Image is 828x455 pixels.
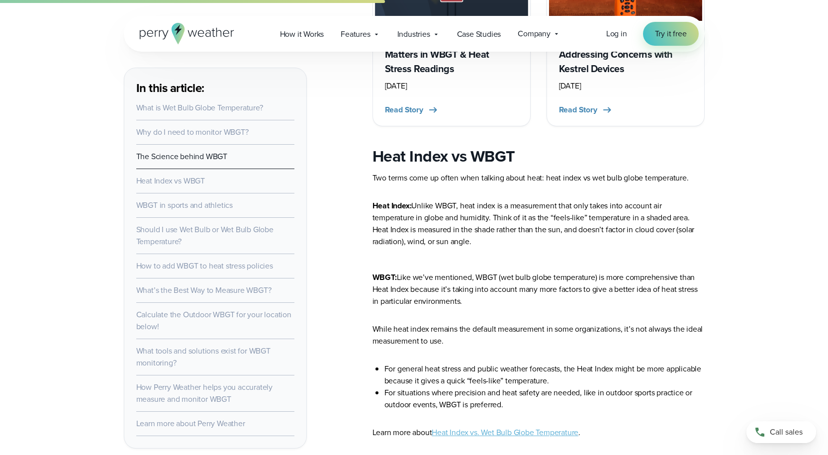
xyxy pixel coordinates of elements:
button: Read Story [559,104,613,116]
span: Call sales [770,426,803,438]
a: How Perry Weather helps you accurately measure and monitor WBGT [136,381,273,405]
a: Log in [606,28,627,40]
span: Features [341,28,370,40]
span: Try it free [655,28,687,40]
h3: WBGT Monitoring in Athletics: Addressing Concerns with Kestrel Devices [559,33,692,76]
a: How it Works [272,24,333,44]
button: Read Story [385,104,439,116]
a: Calculate the Outdoor WBGT for your location below! [136,309,291,332]
p: Unlike WBGT, heat index is a measurement that only takes into account air temperature in globe an... [372,200,705,307]
h2: Heat Index vs WBGT [372,146,705,166]
a: What is Wet Bulb Globe Temperature? [136,102,263,113]
a: Should I use Wet Bulb or Wet Bulb Globe Temperature? [136,224,274,247]
span: Industries [397,28,430,40]
strong: Heat Index: [372,200,412,211]
p: Learn more about . [372,427,705,439]
div: [DATE] [559,80,692,92]
span: Read Story [385,104,423,116]
h3: Black Bulb Sensors: Why Size Matters in WBGT & Heat Stress Readings [385,33,518,76]
a: Learn more about Perry Weather [136,418,245,429]
a: The Science behind WBGT [136,151,227,162]
a: Why do I need to monitor WBGT? [136,126,249,138]
span: Log in [606,28,627,39]
strong: WBGT: [372,272,397,283]
a: Case Studies [449,24,510,44]
span: Read Story [559,104,597,116]
a: Call sales [746,421,816,443]
a: What tools and solutions exist for WBGT monitoring? [136,345,271,368]
a: What’s the Best Way to Measure WBGT? [136,284,272,296]
span: Company [518,28,551,40]
p: While heat index remains the default measurement in some organizations, it’s not always the ideal... [372,323,705,347]
h3: In this article: [136,80,294,96]
a: Heat Index vs. Wet Bulb Globe Temperature [432,427,578,438]
div: [DATE] [385,80,518,92]
a: How to add WBGT to heat stress policies [136,260,273,272]
li: For general heat stress and public weather forecasts, the Heat Index might be more applicable bec... [384,363,705,387]
a: WBGT in sports and athletics [136,199,233,211]
a: Heat Index vs WBGT [136,175,205,186]
span: How it Works [280,28,324,40]
a: Try it free [643,22,699,46]
p: Two terms come up often when talking about heat: heat index vs wet bulb globe temperature. [372,172,705,184]
span: Case Studies [457,28,501,40]
li: For situations where precision and heat safety are needed, like in outdoor sports practice or out... [384,387,705,411]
